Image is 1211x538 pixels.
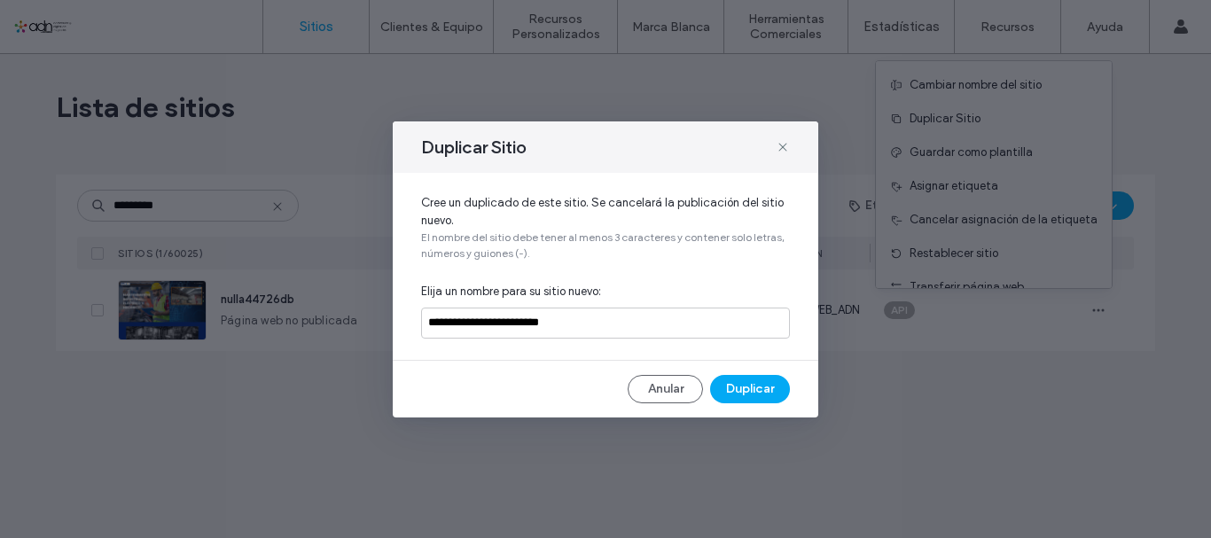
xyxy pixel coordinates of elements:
span: El nombre del sitio debe tener al menos 3 caracteres y contener solo letras, números y guiones (-). [421,230,790,261]
span: Duplicar Sitio [421,136,527,159]
span: Elija un nombre para su sitio nuevo: [421,283,790,300]
span: Cree un duplicado de este sitio. Se cancelará la publicación del sitio nuevo. [421,194,790,230]
button: Anular [628,375,703,403]
button: Duplicar [710,375,790,403]
span: Ayuda [38,12,87,28]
